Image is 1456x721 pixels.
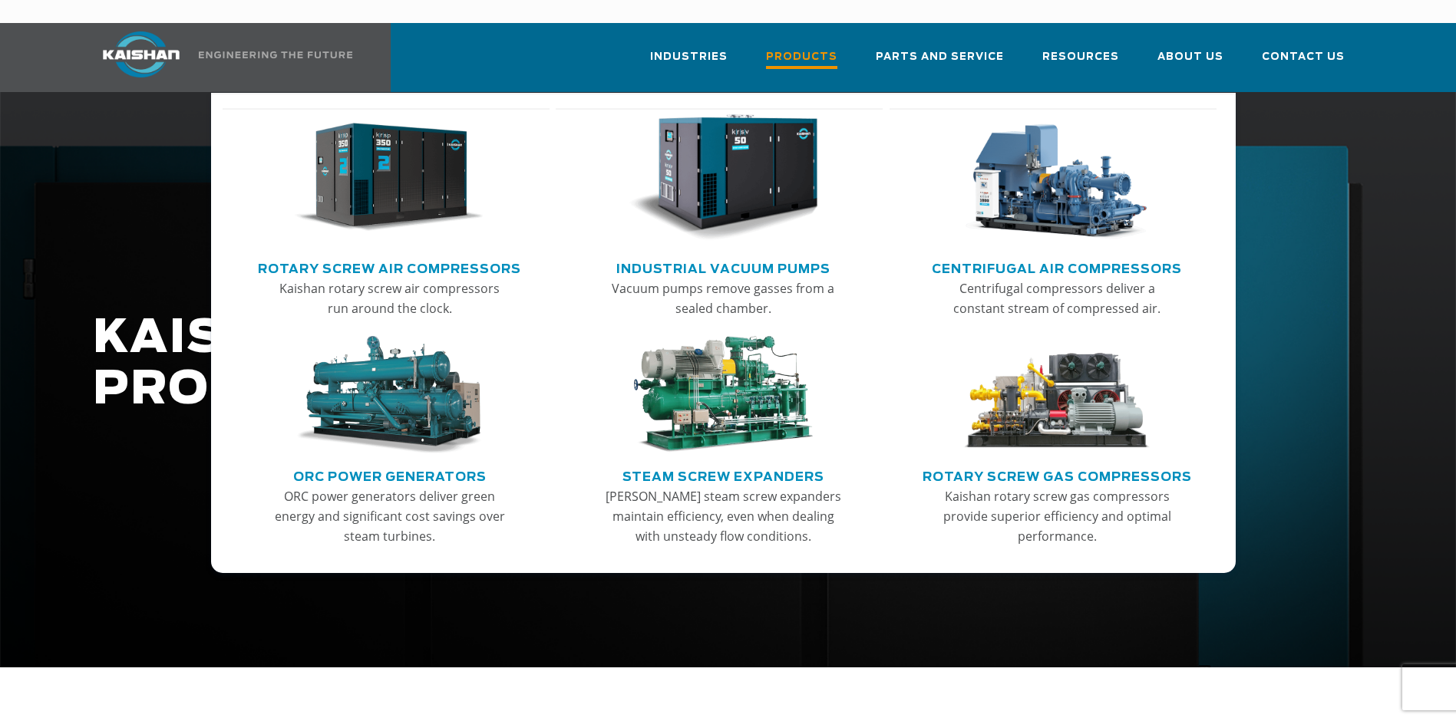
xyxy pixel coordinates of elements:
[962,114,1151,242] img: thumb-Centrifugal-Air-Compressors
[270,486,510,546] p: ORC power generators deliver green energy and significant cost savings over steam turbines.
[84,31,199,77] img: kaishan logo
[603,278,843,318] p: Vacuum pumps remove gasses from a sealed chamber.
[937,486,1177,546] p: Kaishan rotary screw gas compressors provide superior efficiency and optimal performance.
[1262,48,1345,66] span: Contact Us
[603,486,843,546] p: [PERSON_NAME] steam screw expanders maintain efficiency, even when dealing with unsteady flow con...
[650,37,728,89] a: Industries
[616,255,830,278] a: Industrial Vacuum Pumps
[629,114,817,242] img: thumb-Industrial-Vacuum-Pumps
[932,255,1182,278] a: Centrifugal Air Compressors
[876,37,1004,89] a: Parts and Service
[629,336,817,454] img: thumb-Steam-Screw-Expanders
[937,278,1177,318] p: Centrifugal compressors deliver a constant stream of compressed air.
[766,48,837,69] span: Products
[1042,48,1119,66] span: Resources
[1157,37,1223,89] a: About Us
[1157,48,1223,66] span: About Us
[199,51,352,58] img: Engineering the future
[84,23,355,92] a: Kaishan USA
[295,114,484,242] img: thumb-Rotary-Screw-Air-Compressors
[622,463,824,486] a: Steam Screw Expanders
[766,37,837,92] a: Products
[650,48,728,66] span: Industries
[258,255,521,278] a: Rotary Screw Air Compressors
[293,463,487,486] a: ORC Power Generators
[295,336,484,454] img: thumb-ORC-Power-Generators
[962,336,1151,454] img: thumb-Rotary-Screw-Gas-Compressors
[876,48,1004,66] span: Parts and Service
[93,313,1149,416] h1: KAISHAN PRODUCTS
[1042,37,1119,89] a: Resources
[923,463,1192,486] a: Rotary Screw Gas Compressors
[270,278,510,318] p: Kaishan rotary screw air compressors run around the clock.
[1262,37,1345,89] a: Contact Us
